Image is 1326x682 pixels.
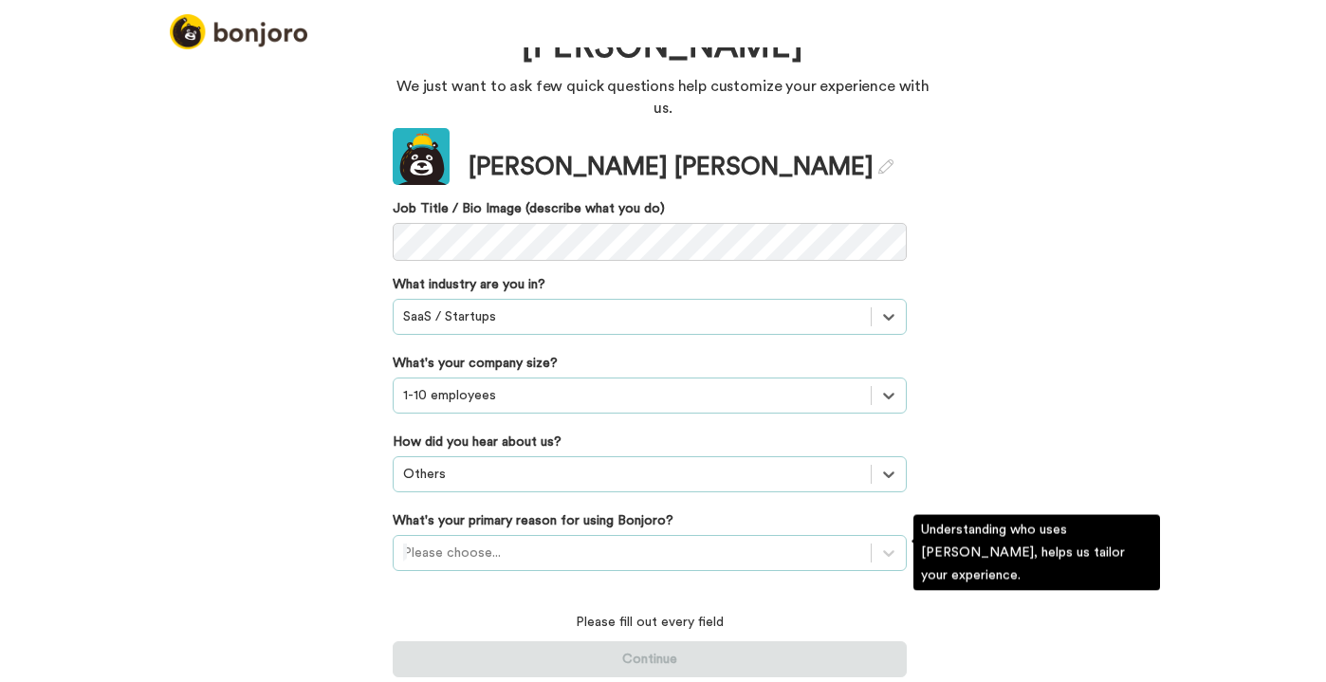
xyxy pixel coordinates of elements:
p: We just want to ask few quick questions help customize your experience with us. [393,76,933,120]
label: How did you hear about us? [393,433,562,452]
label: What industry are you in? [393,275,545,294]
img: logo_full.png [170,14,307,49]
p: Please fill out every field [393,613,907,632]
div: [PERSON_NAME] [PERSON_NAME] [469,150,893,185]
div: Understanding who uses [PERSON_NAME], helps us tailor your experience. [913,515,1160,591]
label: What's your primary reason for using Bonjoro? [393,511,673,530]
label: Job Title / Bio Image (describe what you do) [393,199,907,218]
label: What's your company size? [393,354,558,373]
button: Continue [393,641,907,677]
